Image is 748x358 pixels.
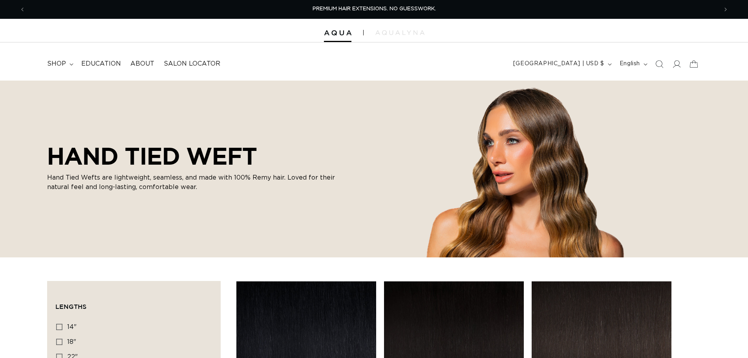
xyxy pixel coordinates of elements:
span: Lengths [55,303,86,310]
summary: Search [651,55,668,73]
span: Salon Locator [164,60,220,68]
a: Salon Locator [159,55,225,73]
span: shop [47,60,66,68]
button: Next announcement [717,2,734,17]
img: Aqua Hair Extensions [324,30,351,36]
a: About [126,55,159,73]
p: Hand Tied Wefts are lightweight, seamless, and made with 100% Remy hair. Loved for their natural ... [47,173,346,192]
span: Education [81,60,121,68]
img: aqualyna.com [375,30,424,35]
span: English [620,60,640,68]
a: Education [77,55,126,73]
button: Previous announcement [14,2,31,17]
span: 14" [67,324,77,330]
span: [GEOGRAPHIC_DATA] | USD $ [513,60,604,68]
h2: HAND TIED WEFT [47,142,346,170]
summary: Lengths (0 selected) [55,289,212,318]
span: About [130,60,154,68]
summary: shop [42,55,77,73]
span: PREMIUM HAIR EXTENSIONS. NO GUESSWORK. [313,6,436,11]
button: English [615,57,651,72]
span: 18" [67,339,76,345]
button: [GEOGRAPHIC_DATA] | USD $ [508,57,615,72]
